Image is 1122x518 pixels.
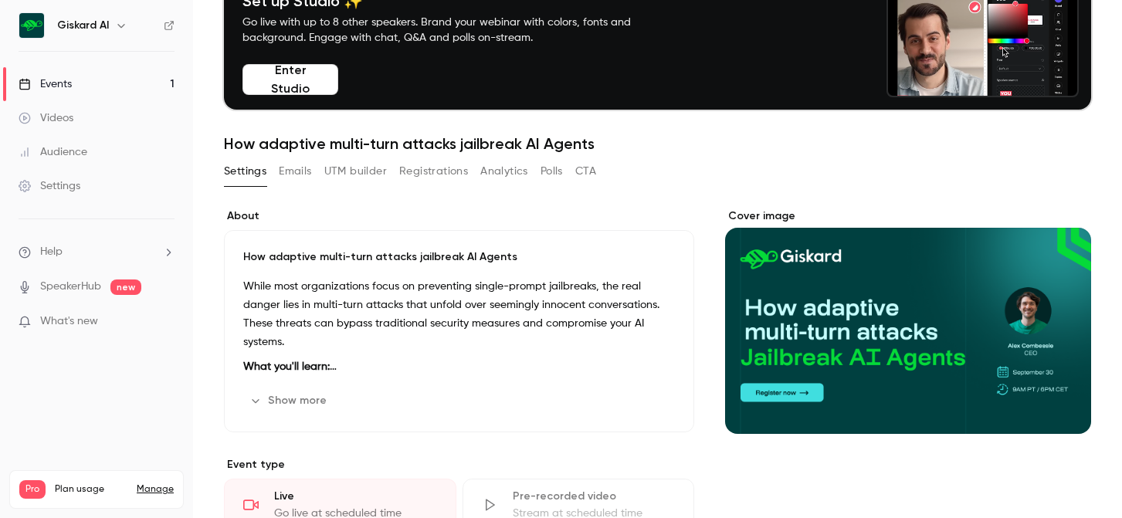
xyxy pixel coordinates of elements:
iframe: Noticeable Trigger [156,315,175,329]
button: Emails [279,159,311,184]
img: Giskard AI [19,13,44,38]
section: Cover image [725,208,1091,434]
strong: What you'll learn: [243,361,337,372]
div: Audience [19,144,87,160]
a: Manage [137,483,174,496]
div: Settings [19,178,80,194]
span: Pro [19,480,46,499]
button: UTM builder [324,159,387,184]
p: Go live with up to 8 other speakers. Brand your webinar with colors, fonts and background. Engage... [242,15,667,46]
span: What's new [40,313,98,330]
label: About [224,208,694,224]
p: Event type [224,457,694,472]
div: Videos [19,110,73,126]
span: Plan usage [55,483,127,496]
p: While most organizations focus on preventing single-prompt jailbreaks, the real danger lies in mu... [243,277,675,351]
li: help-dropdown-opener [19,244,175,260]
button: Polls [541,159,563,184]
a: SpeakerHub [40,279,101,295]
p: How adaptive multi-turn attacks jailbreak AI Agents [243,249,675,265]
button: Show more [243,388,336,413]
button: CTA [575,159,596,184]
div: Live [274,489,437,504]
button: Analytics [480,159,528,184]
div: Pre-recorded video [513,489,676,504]
span: new [110,279,141,295]
label: Cover image [725,208,1091,224]
button: Registrations [399,159,468,184]
button: Enter Studio [242,64,338,95]
span: Help [40,244,63,260]
h6: Giskard AI [57,18,109,33]
button: Settings [224,159,266,184]
div: Events [19,76,72,92]
h1: How adaptive multi-turn attacks jailbreak AI Agents [224,134,1091,153]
